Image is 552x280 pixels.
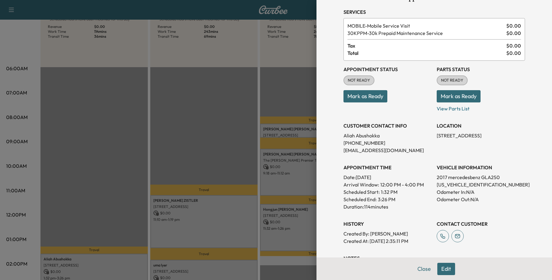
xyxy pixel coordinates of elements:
p: Aliah Abushokka [343,132,432,139]
h3: VEHICLE INFORMATION [437,164,525,171]
span: 12:00 PM - 4:00 PM [380,181,424,188]
span: $ 0.00 [506,22,521,29]
span: NOT READY [344,77,374,83]
span: $ 0.00 [506,49,521,57]
h3: APPOINTMENT TIME [343,164,432,171]
p: Arrival Window: [343,181,432,188]
span: $ 0.00 [506,42,521,49]
p: [US_VEHICLE_IDENTIFICATION_NUMBER] [437,181,525,188]
button: Mark as Ready [343,90,387,102]
p: Odometer Out: N/A [437,196,525,203]
p: Scheduled Start: [343,188,380,196]
span: Mobile Service Visit [347,22,504,29]
h3: CONTACT CUSTOMER [437,220,525,228]
p: Created At : [DATE] 2:35:11 PM [343,237,432,245]
span: NOT READY [437,77,467,83]
h3: Parts Status [437,66,525,73]
p: View Parts List [437,102,525,112]
button: Close [413,263,435,275]
h3: NOTES [343,255,525,262]
h3: History [343,220,432,228]
p: Scheduled End: [343,196,377,203]
span: $ 0.00 [506,29,521,37]
p: [EMAIL_ADDRESS][DOMAIN_NAME] [343,147,432,154]
p: 2017 mercedesbenz GLA250 [437,174,525,181]
p: Date: [DATE] [343,174,432,181]
button: Edit [437,263,455,275]
p: 3:26 PM [378,196,395,203]
h3: Appointment Status [343,66,432,73]
p: 1:32 PM [381,188,397,196]
button: Mark as Ready [437,90,481,102]
p: [PHONE_NUMBER] [343,139,432,147]
p: Duration: 114 minutes [343,203,432,210]
p: [STREET_ADDRESS] [437,132,525,139]
p: Created By : [PERSON_NAME] [343,230,432,237]
span: Tax [347,42,506,49]
h3: CUSTOMER CONTACT INFO [343,122,432,129]
span: 30k Prepaid Maintenance Service [347,29,504,37]
p: Odometer In: N/A [437,188,525,196]
span: Total [347,49,506,57]
h3: LOCATION [437,122,525,129]
h3: Services [343,8,525,16]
